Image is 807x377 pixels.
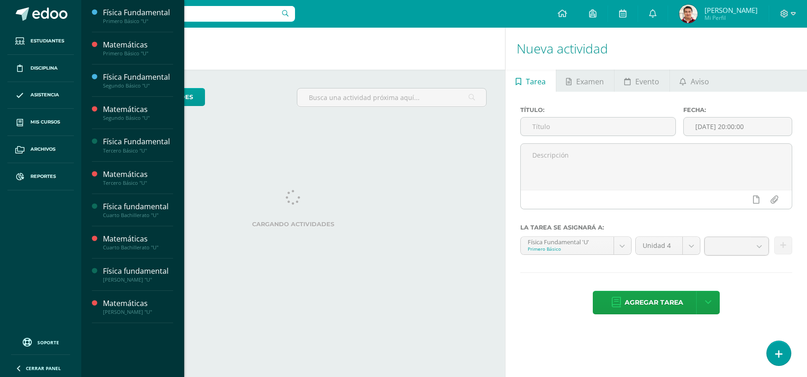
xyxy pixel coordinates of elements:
a: Física Fundamental 'U'Primero Básico [521,237,631,254]
span: Cerrar panel [26,365,61,371]
a: Evento [614,70,669,92]
div: [PERSON_NAME] "U" [103,277,173,283]
a: Tarea [506,70,555,92]
div: Segundo Básico "U" [103,82,173,89]
div: Primero Básico [528,246,607,252]
div: Primero Básico "U" [103,18,173,24]
a: Unidad 4 [636,237,700,254]
a: Matemáticas[PERSON_NAME] "U" [103,298,173,315]
input: Título [521,118,675,135]
a: Física fundamental[PERSON_NAME] "U" [103,266,173,283]
a: Física fundamentalCuarto Bachillerato "U" [103,201,173,218]
div: Física fundamental [103,266,173,277]
span: Evento [635,71,659,93]
div: Matemáticas [103,298,173,309]
span: Archivos [30,146,55,153]
div: Tercero Básico "U" [103,180,173,186]
a: Disciplina [7,55,74,82]
a: Física FundamentalPrimero Básico "U" [103,7,173,24]
h1: Nueva actividad [517,28,796,70]
a: Aviso [670,70,719,92]
input: Busca una actividad próxima aquí... [297,88,486,106]
h1: Actividades [92,28,494,70]
div: Matemáticas [103,169,173,180]
a: Asistencia [7,82,74,109]
a: MatemáticasPrimero Básico "U" [103,40,173,57]
div: Tercero Básico "U" [103,147,173,154]
span: [PERSON_NAME] [705,6,758,15]
div: Física Fundamental 'U' [528,237,607,246]
div: Física Fundamental [103,136,173,147]
div: Cuarto Bachillerato "U" [103,212,173,218]
span: Tarea [526,71,546,93]
span: Asistencia [30,91,59,99]
a: Archivos [7,136,74,163]
div: [PERSON_NAME] "U" [103,309,173,315]
label: Título: [520,106,676,113]
div: Matemáticas [103,234,173,244]
div: Cuarto Bachillerato "U" [103,244,173,251]
a: Física FundamentalSegundo Básico "U" [103,72,173,89]
span: Aviso [691,71,709,93]
a: MatemáticasTercero Básico "U" [103,169,173,186]
span: Reportes [30,173,56,180]
label: Fecha: [683,106,792,113]
a: MatemáticasCuarto Bachillerato "U" [103,234,173,251]
span: Mis cursos [30,118,60,126]
a: Mis cursos [7,109,74,136]
a: Estudiantes [7,28,74,55]
div: Primero Básico "U" [103,50,173,57]
span: Soporte [37,339,59,346]
span: Examen [576,71,604,93]
input: Fecha de entrega [684,118,792,135]
a: Examen [556,70,614,92]
div: Segundo Básico "U" [103,115,173,121]
label: Cargando actividades [100,221,487,228]
a: MatemáticasSegundo Básico "U" [103,104,173,121]
a: Soporte [11,336,70,348]
span: Estudiantes [30,37,64,45]
span: Unidad 4 [643,237,675,254]
div: Física Fundamental [103,72,173,82]
a: Reportes [7,163,74,190]
span: Disciplina [30,65,58,72]
span: Mi Perfil [705,14,758,22]
span: Agregar tarea [625,291,683,314]
div: Física Fundamental [103,7,173,18]
img: e7cd323b44cf5a74fd6dd1684ce041c5.png [679,5,698,23]
div: Matemáticas [103,104,173,115]
input: Busca un usuario... [87,6,295,22]
div: Matemáticas [103,40,173,50]
label: La tarea se asignará a: [520,224,792,231]
a: Física FundamentalTercero Básico "U" [103,136,173,153]
div: Física fundamental [103,201,173,212]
